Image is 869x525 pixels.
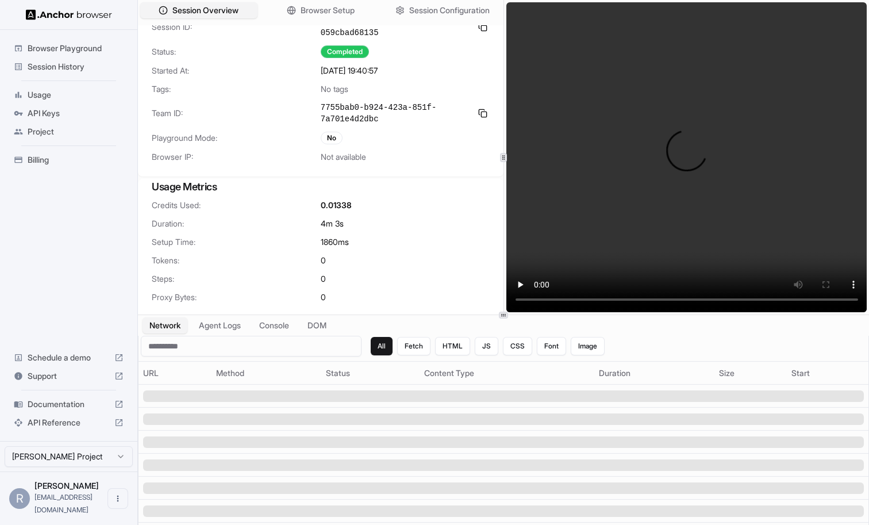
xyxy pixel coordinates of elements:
span: Billing [28,154,124,166]
div: Completed [321,45,369,58]
button: Agent Logs [192,317,248,334]
span: Status: [152,46,321,58]
button: Image [571,337,605,355]
button: Font [537,337,566,355]
span: Started At: [152,65,321,76]
div: Browser Playground [9,39,128,58]
div: Schedule a demo [9,348,128,367]
div: Status [326,367,415,379]
button: CSS [503,337,532,355]
button: All [371,337,393,355]
div: Project [9,122,128,141]
span: Browser Setup [301,5,355,16]
div: Start [791,367,864,379]
span: Robert Farlow [34,481,99,490]
span: Usage [28,89,124,101]
span: Duration: [152,218,321,229]
span: Setup Time: [152,236,321,248]
span: Not available [321,151,366,163]
img: Anchor Logo [26,9,112,20]
button: HTML [435,337,470,355]
div: API Keys [9,104,128,122]
span: 1860 ms [321,236,349,248]
div: URL [143,367,207,379]
span: Project [28,126,124,137]
button: Fetch [397,337,430,355]
span: rob@plato.so [34,493,93,514]
div: Content Type [424,367,589,379]
div: Documentation [9,395,128,413]
span: 0 [321,255,326,266]
div: Size [719,367,783,379]
span: Playground Mode: [152,132,321,144]
span: Session ID: [152,21,321,33]
span: Tags: [152,83,321,95]
div: Usage [9,86,128,104]
span: API Reference [28,417,110,428]
button: JS [475,337,498,355]
div: No [321,132,343,144]
span: No tags [321,83,348,95]
span: Tokens: [152,255,321,266]
div: Billing [9,151,128,169]
button: Console [252,317,296,334]
div: API Reference [9,413,128,432]
div: Duration [599,367,710,379]
h3: Usage Metrics [152,179,490,195]
span: Support [28,370,110,382]
span: 7755bab0-b924-423a-851f-7a701e4d2dbc [321,102,471,125]
span: [DATE] 19:40:57 [321,65,378,76]
span: Documentation [28,398,110,410]
button: Open menu [107,488,128,509]
span: Team ID: [152,108,321,119]
button: Network [143,317,187,334]
button: DOM [301,317,333,334]
div: R [9,488,30,509]
span: 0 [321,273,326,285]
span: Proxy Bytes: [152,292,321,303]
span: 4m 3s [321,218,344,229]
span: Credits Used: [152,200,321,211]
span: 0 [321,292,326,303]
span: API Keys [28,108,124,119]
span: Browser Playground [28,43,124,54]
span: Session History [28,61,124,72]
span: Session Configuration [409,5,490,16]
span: Session Overview [172,5,239,16]
div: Session History [9,58,128,76]
div: Method [216,367,317,379]
span: 0.01338 [321,200,352,211]
div: Support [9,367,128,385]
span: Steps: [152,273,321,285]
span: Schedule a demo [28,352,110,363]
span: 32702a4b-87d6-470a-89d3-059cbad68135 [321,16,471,39]
span: Browser IP: [152,151,321,163]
